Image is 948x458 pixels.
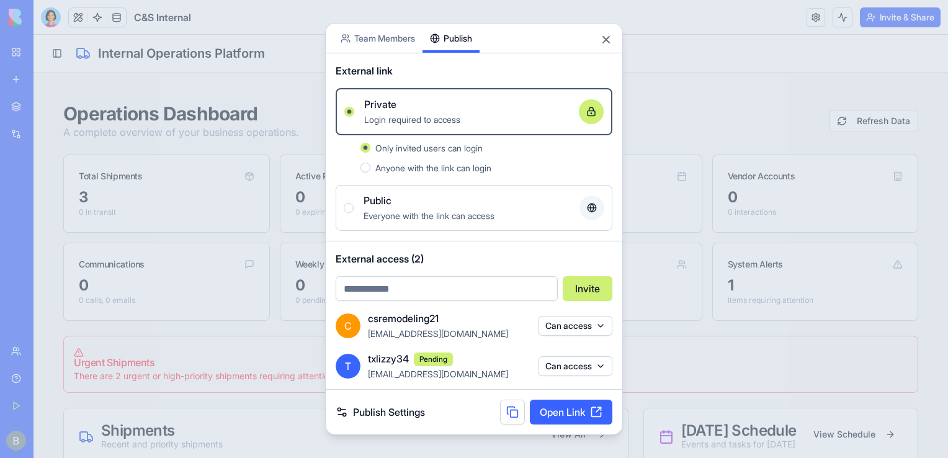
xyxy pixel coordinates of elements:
span: External link [336,63,393,78]
span: Public [364,193,391,208]
p: Items requiring attention [694,261,870,271]
button: Publish [423,24,480,53]
button: Can access [539,316,612,336]
button: Anyone with the link can login [360,163,370,173]
div: Communications [45,223,111,236]
span: Login required to access [364,114,460,125]
p: 0 in transit [45,173,221,182]
a: View Schedule [772,388,869,411]
div: 0 [45,241,221,261]
a: View All [510,388,579,411]
p: 0 calls, 0 emails [45,261,221,271]
div: Staff Members [478,223,535,236]
a: Publish Settings [336,405,425,420]
div: Weekly Reports [262,223,324,236]
span: csremodeling21 [368,311,439,326]
div: Shipments [68,388,189,403]
button: Team Members [333,24,423,53]
div: Active Permits [262,135,320,148]
span: Anyone with the link can login [375,163,491,173]
h5: Urgent Shipments [40,323,874,333]
div: 3 [45,153,221,173]
span: C [336,313,360,338]
button: Only invited users can login [360,143,370,153]
div: Recent and priority shipments [68,403,189,416]
div: [DATE] Events [478,135,533,148]
h2: Internal Operations Platform [65,10,231,27]
button: PublicEveryone with the link can access [344,203,354,213]
div: 0 [478,241,653,261]
span: Only invited users can login [375,143,483,153]
div: Events and tasks for [DATE] [648,403,763,416]
div: 9 [478,153,653,173]
a: Open Link [530,400,612,424]
div: System Alerts [694,223,749,236]
p: 3 upcoming [478,173,653,182]
div: 0 [694,153,870,173]
div: [DATE] Schedule [648,388,763,403]
span: External access (2) [336,251,612,266]
div: Vendor Accounts [694,135,762,148]
button: Can access [539,356,612,375]
div: 0 [262,241,437,261]
span: T [336,353,360,378]
span: Private [364,97,396,112]
p: 0 pending review [262,261,437,271]
div: Total Shipments [45,135,109,148]
span: [EMAIL_ADDRESS][DOMAIN_NAME] [368,369,508,379]
p: 0 expiring soon [262,173,437,182]
h1: Operations Dashboard [30,68,266,90]
p: 0 interactions [694,173,870,182]
div: There are 2 urgent or high-priority shipments requiring attention. [40,335,874,348]
button: Refresh Data [795,75,885,97]
span: Everyone with the link can access [364,210,494,221]
button: PrivateLogin required to access [344,107,354,117]
div: 0 [262,153,437,173]
span: Pending [414,352,453,366]
button: Invite [563,276,612,301]
span: [EMAIL_ADDRESS][DOMAIN_NAME] [368,328,508,339]
span: txlizzy34 [368,351,409,366]
p: 0 available [478,261,653,271]
p: A complete overview of your business operations. [30,90,266,105]
div: 1 [694,241,870,261]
